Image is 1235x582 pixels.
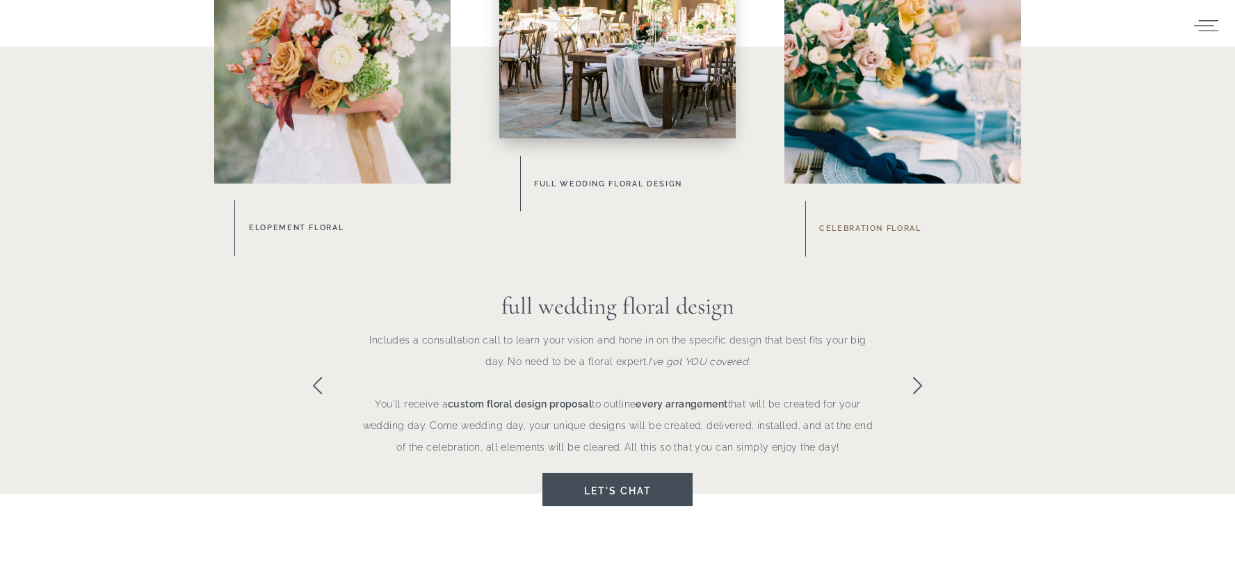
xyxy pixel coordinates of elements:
a: Full Wedding Floral Design [534,177,753,191]
h3: full wedding floral design [408,289,828,328]
a: Let's chat [563,481,673,498]
a: Elopement Floral [249,220,450,236]
a: celebration floral [819,221,1019,237]
i: I’ve got YOU covered [648,356,748,367]
b: custom floral design proposal [448,398,592,410]
p: Includes a consultation call to learn your vision and hone in on the specific design that best fi... [360,330,875,454]
button: Subscribe [381,42,468,74]
span: Subscribe [396,54,453,62]
b: every arrangement [636,398,727,410]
